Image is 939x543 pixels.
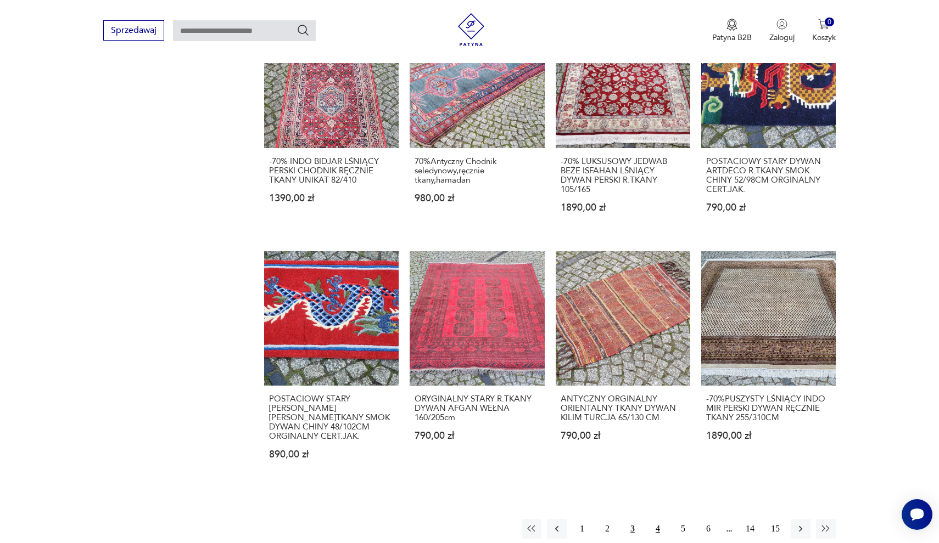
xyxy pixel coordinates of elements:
[561,394,685,422] h3: ANTYCZNY ORGINALNY ORIENTALNY TKANY DYWAN KILIM TURCJA 65/130 CM.
[812,32,836,43] p: Koszyk
[597,519,617,539] button: 2
[812,19,836,43] button: 0Koszyk
[712,19,752,43] a: Ikona medaluPatyna B2B
[673,519,693,539] button: 5
[712,19,752,43] button: Patyna B2B
[701,13,836,233] a: POSTACIOWY STARY DYWAN ARTDECO R.TKANY SMOK CHINY 52/98CM ORGINALNY CERT.JAK.POSTACIOWY STARY DYW...
[765,519,785,539] button: 15
[706,394,831,422] h3: -70%PUSZYSTY LŚNIĄCY INDO MIR PERSKI DYWAN RĘCZNIE TKANY 255/310CM
[269,394,394,441] h3: POSTACIOWY STARY [PERSON_NAME] [PERSON_NAME]TKANY SMOK DYWAN CHINY 48/102CM ORGINALNY CERT.JAK.
[455,13,488,46] img: Patyna - sklep z meblami i dekoracjami vintage
[740,519,760,539] button: 14
[698,519,718,539] button: 6
[556,13,690,233] a: Klasyk-70% LUKSUSOWY JEDWAB BEŻE ISFAHAN LŚNIĄCY DYWAN PERSKI R.TKANY 105/165-70% LUKSUSOWY JEDWA...
[103,27,164,35] a: Sprzedawaj
[902,499,932,530] iframe: Smartsupp widget button
[410,13,544,233] a: 70%Antyczny Chodnik seledynowy,ręcznie tkany,hamadan70%Antyczny Chodnik seledynowy,ręcznie tkany,...
[706,203,831,212] p: 790,00 zł
[706,431,831,440] p: 1890,00 zł
[269,157,394,185] h3: -70% INDO BIDJAR LŚNIĄCY PERSKI CHODNIK RĘCZNIE TKANY UNIKAT 82/410
[415,394,539,422] h3: ORYGINALNY STARY R.TKANY DYWAN AFGAN WEŁNA 160/205cm
[415,194,539,203] p: 980,00 zł
[415,431,539,440] p: 790,00 zł
[769,32,795,43] p: Zaloguj
[561,431,685,440] p: 790,00 zł
[415,157,539,185] h3: 70%Antyczny Chodnik seledynowy,ręcznie tkany,hamadan
[103,20,164,41] button: Sprzedawaj
[297,24,310,37] button: Szukaj
[561,203,685,212] p: 1890,00 zł
[776,19,787,30] img: Ikonka użytkownika
[825,18,834,27] div: 0
[410,251,544,480] a: ORYGINALNY STARY R.TKANY DYWAN AFGAN WEŁNA 160/205cmORYGINALNY STARY R.TKANY DYWAN AFGAN WEŁNA 16...
[818,19,829,30] img: Ikona koszyka
[648,519,668,539] button: 4
[269,194,394,203] p: 1390,00 zł
[572,519,592,539] button: 1
[701,251,836,480] a: -70%PUSZYSTY LŚNIĄCY INDO MIR PERSKI DYWAN RĘCZNIE TKANY 255/310CM-70%PUSZYSTY LŚNIĄCY INDO MIR P...
[712,32,752,43] p: Patyna B2B
[623,519,642,539] button: 3
[769,19,795,43] button: Zaloguj
[561,157,685,194] h3: -70% LUKSUSOWY JEDWAB BEŻE ISFAHAN LŚNIĄCY DYWAN PERSKI R.TKANY 105/165
[706,157,831,194] h3: POSTACIOWY STARY DYWAN ARTDECO R.TKANY SMOK CHINY 52/98CM ORGINALNY CERT.JAK.
[264,251,399,480] a: POSTACIOWY STARY DYWAN CHIŃSKI ARTDECO R.TKANY SMOK DYWAN CHINY 48/102CM ORGINALNY CERT.JAK.POSTA...
[726,19,737,31] img: Ikona medalu
[264,13,399,233] a: -70% INDO BIDJAR LŚNIĄCY PERSKI CHODNIK RĘCZNIE TKANY UNIKAT 82/410-70% INDO BIDJAR LŚNIĄCY PERSK...
[269,450,394,459] p: 890,00 zł
[556,251,690,480] a: ANTYCZNY ORGINALNY ORIENTALNY TKANY DYWAN KILIM TURCJA 65/130 CM.ANTYCZNY ORGINALNY ORIENTALNY TK...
